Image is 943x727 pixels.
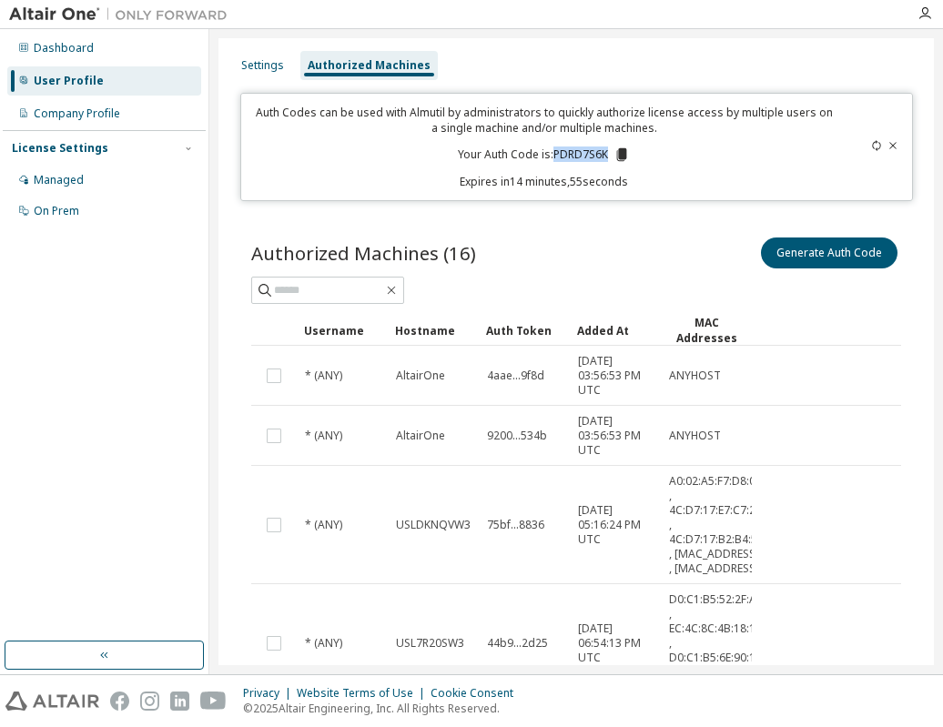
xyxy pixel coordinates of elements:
[669,429,721,443] span: ANYHOST
[305,518,342,532] span: * (ANY)
[486,316,563,345] div: Auth Token
[396,369,445,383] span: AltairOne
[761,237,897,268] button: Generate Auth Code
[34,204,79,218] div: On Prem
[487,429,547,443] span: 9200...534b
[304,316,380,345] div: Username
[251,240,476,266] span: Authorized Machines (16)
[34,74,104,88] div: User Profile
[578,503,653,547] span: [DATE] 05:16:24 PM UTC
[578,414,653,458] span: [DATE] 03:56:53 PM UTC
[200,692,227,711] img: youtube.svg
[110,692,129,711] img: facebook.svg
[34,106,120,121] div: Company Profile
[140,692,159,711] img: instagram.svg
[241,58,284,73] div: Settings
[12,141,108,156] div: License Settings
[5,692,99,711] img: altair_logo.svg
[170,692,189,711] img: linkedin.svg
[669,474,764,576] span: A0:02:A5:F7:D8:0B , 4C:D7:17:E7:C7:28 , 4C:D7:17:B2:B4:51 , [MAC_ADDRESS] , [MAC_ADDRESS]
[34,41,94,56] div: Dashboard
[243,701,524,716] p: © 2025 Altair Engineering, Inc. All Rights Reserved.
[669,592,763,694] span: D0:C1:B5:52:2F:A2 , EC:4C:8C:4B:18:1E , D0:C1:B5:6E:90:15 , EC:4C:8C:4B:18:1A
[577,316,654,345] div: Added At
[458,146,630,163] p: Your Auth Code is: PDRD7S6K
[487,636,548,651] span: 44b9...2d25
[396,429,445,443] span: AltairOne
[308,58,431,73] div: Authorized Machines
[396,518,471,532] span: USLDKNQVW3
[578,354,653,398] span: [DATE] 03:56:53 PM UTC
[396,636,464,651] span: USL7R20SW3
[395,316,471,345] div: Hostname
[297,686,431,701] div: Website Terms of Use
[431,686,524,701] div: Cookie Consent
[252,105,837,136] p: Auth Codes can be used with Almutil by administrators to quickly authorize license access by mult...
[668,315,745,346] div: MAC Addresses
[305,636,342,651] span: * (ANY)
[487,369,544,383] span: 4aae...9f8d
[305,429,342,443] span: * (ANY)
[243,686,297,701] div: Privacy
[252,174,837,189] p: Expires in 14 minutes, 55 seconds
[487,518,544,532] span: 75bf...8836
[669,369,721,383] span: ANYHOST
[34,173,84,187] div: Managed
[9,5,237,24] img: Altair One
[305,369,342,383] span: * (ANY)
[578,621,653,665] span: [DATE] 06:54:13 PM UTC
